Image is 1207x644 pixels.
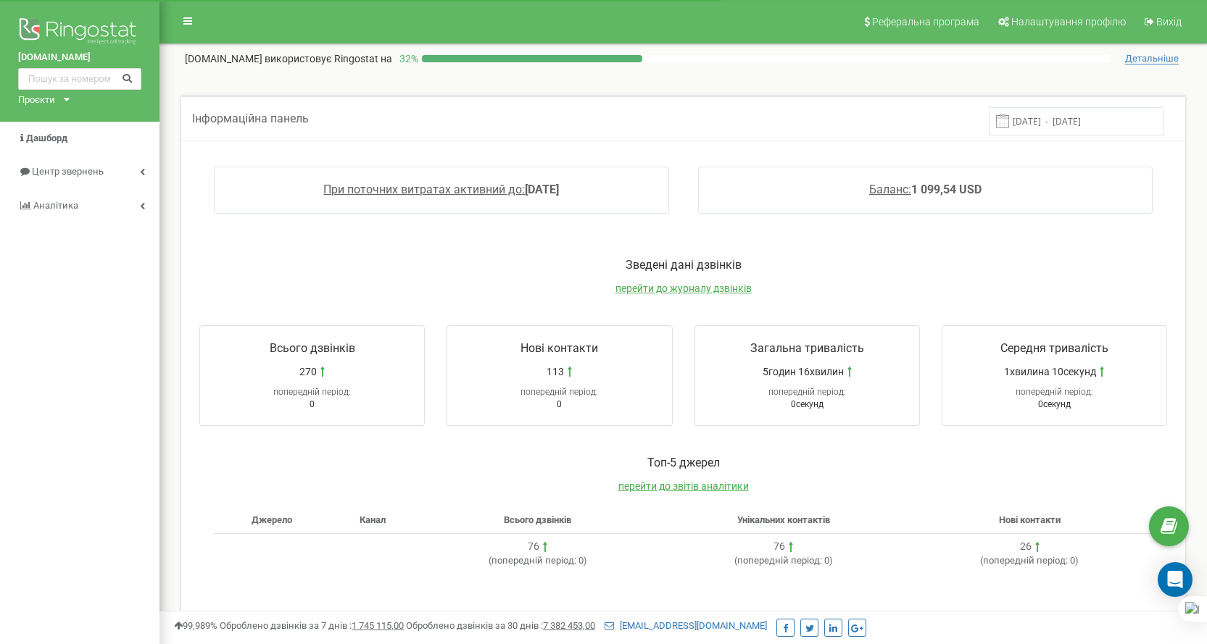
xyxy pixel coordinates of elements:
span: 113 [547,364,564,379]
span: Налаштування профілю [1011,16,1126,28]
span: 1хвилина 10секунд [1004,364,1096,379]
a: перейти до журналу дзвінків [615,283,752,294]
span: Канал [360,514,386,525]
input: Пошук за номером [18,68,141,90]
div: Проєкти [18,93,55,107]
span: ( 0 ) [489,555,587,566]
a: При поточних витратах активний до:[DATE] [323,183,559,196]
span: Нові контакти [999,514,1061,525]
p: [DOMAIN_NAME] [185,51,392,66]
span: Toп-5 джерел [647,456,720,469]
span: попередній період: [273,387,351,397]
span: Оброблено дзвінків за 30 днів : [406,620,595,631]
span: 0секунд [1038,399,1071,409]
span: Інформаційна панель [192,112,309,125]
a: Баланс:1 099,54 USD [869,183,982,196]
span: 270 [299,364,317,379]
p: 32 % [392,51,422,66]
div: 26 [1020,540,1032,554]
span: Дашборд [26,133,67,143]
span: 0 [557,399,562,409]
u: 7 382 453,00 [543,620,595,631]
span: 99,989% [174,620,217,631]
u: 1 745 115,00 [352,620,404,631]
span: Джерело [252,514,292,525]
span: Детальніше [1125,53,1179,64]
a: [DOMAIN_NAME] [18,51,141,64]
span: 0секунд [791,399,824,409]
span: попередній період: [520,387,598,397]
span: Всього дзвінків [504,514,571,525]
span: ( 0 ) [980,555,1079,566]
span: попередній період: [491,555,576,566]
span: попередній період: [1016,387,1093,397]
span: попередній період: [983,555,1068,566]
span: Оброблено дзвінків за 7 днів : [220,620,404,631]
img: Ringostat logo [18,14,141,51]
div: Open Intercom Messenger [1158,562,1193,597]
span: 0 [310,399,315,409]
span: попередній період: [768,387,846,397]
span: Унікальних контактів [737,514,830,525]
a: [EMAIL_ADDRESS][DOMAIN_NAME] [605,620,767,631]
span: 5годин 16хвилин [763,364,844,379]
span: використовує Ringostat на [265,53,392,64]
span: Баланс: [869,183,911,196]
span: попередній період: [737,555,822,566]
div: 76 [528,540,539,554]
span: Нові контакти [520,341,598,355]
span: Середня тривалість [1000,341,1108,355]
span: Загальна тривалість [750,341,864,355]
span: При поточних витратах активний до: [323,183,525,196]
span: Центр звернень [32,166,104,177]
span: Аналiтика [33,200,78,211]
span: ( 0 ) [734,555,833,566]
span: Вихід [1156,16,1182,28]
span: Реферальна програма [872,16,979,28]
div: 76 [773,540,785,554]
a: перейти до звітів аналітики [618,480,749,492]
span: Зведені дані дзвінків [626,258,742,272]
span: Всього дзвінків [270,341,355,355]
